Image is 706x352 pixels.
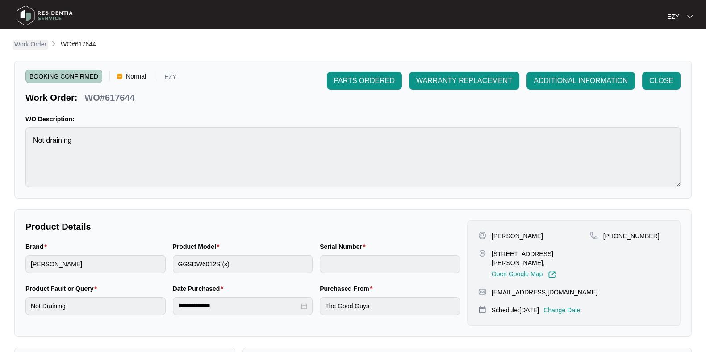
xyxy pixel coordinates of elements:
[649,75,673,86] span: CLOSE
[492,232,543,240] p: [PERSON_NAME]
[25,127,681,187] textarea: Not draining
[25,115,681,124] p: WO Description:
[320,284,376,293] label: Purchased From
[25,91,77,104] p: Work Order:
[25,284,100,293] label: Product Fault or Query
[13,40,48,50] a: Work Order
[327,72,402,90] button: PARTS ORDERED
[25,220,460,233] p: Product Details
[492,288,597,297] p: [EMAIL_ADDRESS][DOMAIN_NAME]
[13,2,76,29] img: residentia service logo
[492,271,556,279] a: Open Google Map
[320,242,369,251] label: Serial Number
[84,91,134,104] p: WO#617644
[478,232,486,240] img: user-pin
[534,75,628,86] span: ADDITIONAL INFORMATION
[178,301,300,311] input: Date Purchased
[603,232,660,240] p: [PHONE_NUMBER]
[334,75,395,86] span: PARTS ORDERED
[25,242,50,251] label: Brand
[687,14,693,19] img: dropdown arrow
[548,271,556,279] img: Link-External
[478,249,486,257] img: map-pin
[61,41,96,48] span: WO#617644
[543,306,581,315] p: Change Date
[492,306,539,315] p: Schedule: [DATE]
[122,70,150,83] span: Normal
[25,255,166,273] input: Brand
[173,284,227,293] label: Date Purchased
[164,74,176,83] p: EZY
[320,255,460,273] input: Serial Number
[642,72,681,90] button: CLOSE
[50,40,57,47] img: chevron-right
[117,74,122,79] img: Vercel Logo
[320,297,460,315] input: Purchased From
[416,75,512,86] span: WARRANTY REPLACEMENT
[173,255,313,273] input: Product Model
[492,249,590,267] p: [STREET_ADDRESS][PERSON_NAME],
[590,232,598,240] img: map-pin
[25,297,166,315] input: Product Fault or Query
[25,70,102,83] span: BOOKING CONFIRMED
[173,242,223,251] label: Product Model
[478,288,486,296] img: map-pin
[478,306,486,314] img: map-pin
[14,40,46,49] p: Work Order
[667,12,679,21] p: EZY
[526,72,635,90] button: ADDITIONAL INFORMATION
[409,72,519,90] button: WARRANTY REPLACEMENT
